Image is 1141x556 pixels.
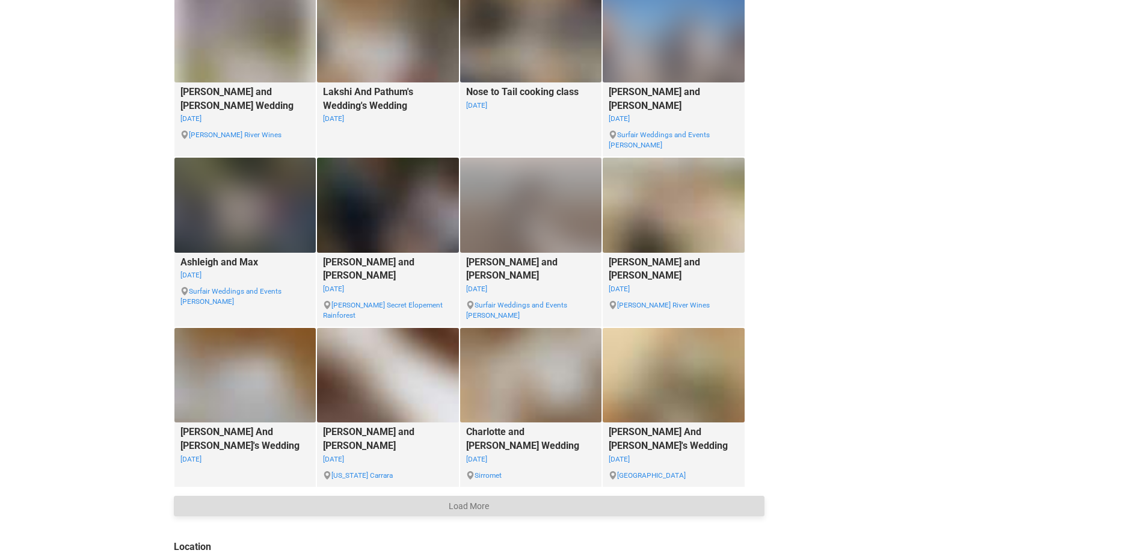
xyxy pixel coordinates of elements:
[317,454,459,471] small: [DATE]
[317,253,459,283] legend: [PERSON_NAME] and [PERSON_NAME]
[317,284,459,300] small: [DATE]
[317,422,459,453] legend: [PERSON_NAME] and [PERSON_NAME]
[317,158,459,327] a: [PERSON_NAME] and [PERSON_NAME][DATE] [PERSON_NAME] Secret Elopement Rainforest
[460,284,602,300] small: [DATE]
[603,114,745,130] small: [DATE]
[603,454,745,471] small: [DATE]
[317,158,459,252] img: 129352459_177852177371222_7194631411753167653_n.jpg
[174,130,316,146] small: [PERSON_NAME] River Wines
[174,540,765,554] legend: Location
[603,328,745,422] img: acrylic_pastel_blue_wedding_invitation_FB.jpg
[317,300,459,327] small: [PERSON_NAME] Secret Elopement Rainforest
[460,100,602,117] small: [DATE]
[174,158,316,252] img: PastedGraphic-3-24.png
[603,284,745,300] small: [DATE]
[460,253,602,283] legend: [PERSON_NAME] and [PERSON_NAME]
[460,300,602,327] small: Surfair Weddings and Events [PERSON_NAME]
[460,158,602,327] a: [PERSON_NAME] and [PERSON_NAME][DATE] Surfair Weddings and Events [PERSON_NAME]
[460,158,602,252] img: PastedGraphic-2-15.png
[174,82,316,113] legend: [PERSON_NAME] and [PERSON_NAME] Wedding
[317,328,459,422] img: 001_MG_9099.jpg
[317,471,459,487] small: [US_STATE] Carrara
[174,328,316,422] img: dual_band_laser_pocket_fold_invites_belly_band_FB.jpg
[460,328,602,422] img: greenery-wedding-invitations-pocketfold-FB.jpg
[174,158,316,313] a: Ashleigh and Max[DATE] Surfair Weddings and Events [PERSON_NAME]
[460,82,602,99] legend: Nose to Tail cooking class
[174,422,316,453] legend: [PERSON_NAME] And [PERSON_NAME]'s Wedding
[174,114,316,130] small: [DATE]
[317,328,459,487] a: [PERSON_NAME] and [PERSON_NAME][DATE] [US_STATE] Carrara
[174,253,316,270] legend: Ashleigh and Max
[174,328,316,471] a: [PERSON_NAME] And [PERSON_NAME]'s Wedding[DATE]
[174,454,316,471] small: [DATE]
[603,158,745,317] a: [PERSON_NAME] and [PERSON_NAME][DATE] [PERSON_NAME] River Wines
[460,422,602,453] legend: Charlotte and [PERSON_NAME] Wedding
[603,82,745,113] legend: [PERSON_NAME] and [PERSON_NAME]
[174,496,765,516] button: Load More
[460,454,602,471] small: [DATE]
[603,300,745,317] small: [PERSON_NAME] River Wines
[603,130,745,156] small: Surfair Weddings and Events [PERSON_NAME]
[603,328,745,487] a: [PERSON_NAME] And [PERSON_NAME]'s Wedding[DATE] [GEOGRAPHIC_DATA]
[174,270,316,286] small: [DATE]
[460,328,602,487] a: Charlotte and [PERSON_NAME] Wedding[DATE] Sirromet
[317,114,459,130] small: [DATE]
[603,422,745,453] legend: [PERSON_NAME] And [PERSON_NAME]'s Wedding
[174,286,316,313] small: Surfair Weddings and Events [PERSON_NAME]
[603,471,745,487] small: [GEOGRAPHIC_DATA]
[603,253,745,283] legend: [PERSON_NAME] and [PERSON_NAME]
[603,158,745,252] img: 176c14191e6e4e019f72.jpeg
[460,471,602,487] small: Sirromet
[317,82,459,113] legend: Lakshi And Pathum's Wedding's Wedding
